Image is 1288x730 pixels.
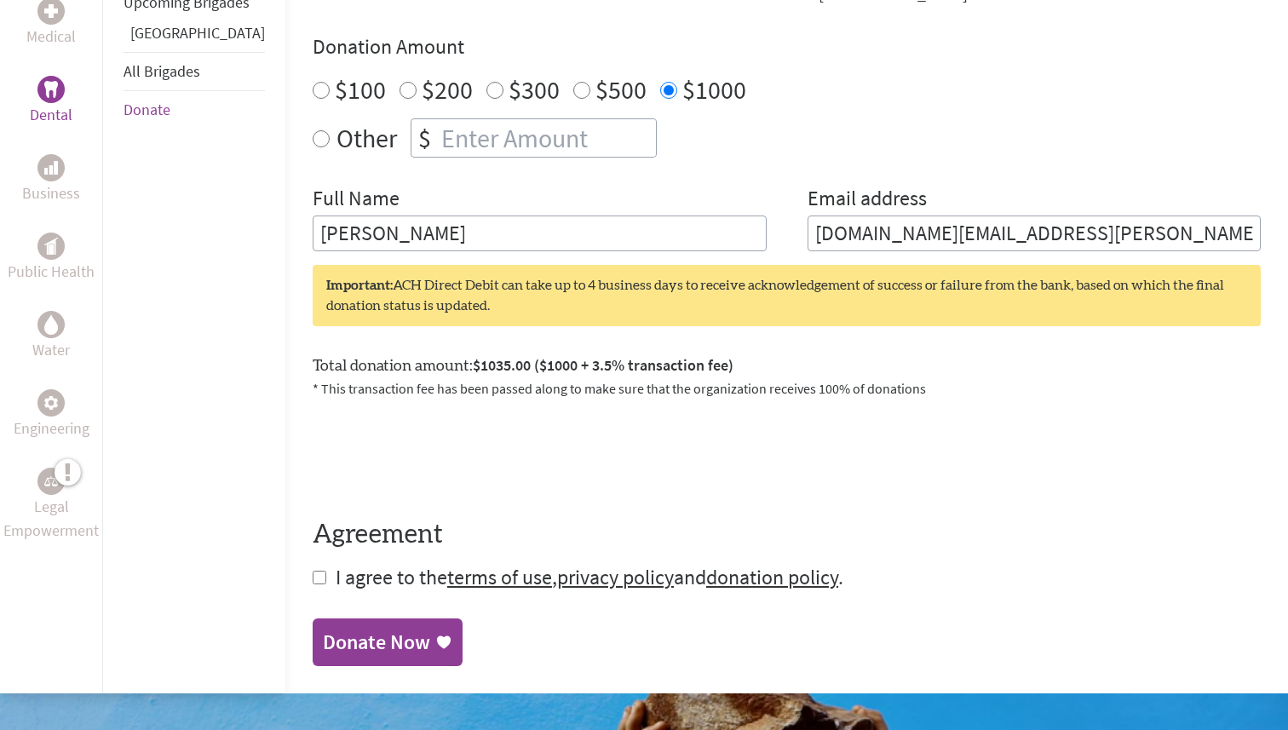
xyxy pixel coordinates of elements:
div: Donate Now [323,629,430,656]
p: Public Health [8,260,95,284]
label: $300 [509,73,560,106]
a: Donate [124,100,170,119]
div: Engineering [37,389,65,417]
a: Public HealthPublic Health [8,233,95,284]
span: $1035.00 ($1000 + 3.5% transaction fee) [473,355,733,375]
p: Medical [26,25,76,49]
img: Dental [44,81,58,97]
div: Public Health [37,233,65,260]
p: * This transaction fee has been passed along to make sure that the organization receives 100% of ... [313,378,1261,399]
a: donation policy [706,564,838,590]
span: I agree to the , and . [336,564,843,590]
div: Legal Empowerment [37,468,65,495]
div: Water [37,311,65,338]
input: Your Email [808,216,1262,251]
a: BusinessBusiness [22,154,80,205]
p: Engineering [14,417,89,440]
label: $200 [422,73,473,106]
label: Full Name [313,185,400,216]
label: Other [336,118,397,158]
div: Dental [37,76,65,103]
p: Legal Empowerment [3,495,99,543]
h4: Agreement [313,520,1261,550]
a: Legal EmpowermentLegal Empowerment [3,468,99,543]
input: Enter Full Name [313,216,767,251]
strong: Important: [326,279,393,292]
p: Water [32,338,70,362]
p: Dental [30,103,72,127]
p: Business [22,181,80,205]
h4: Donation Amount [313,33,1261,60]
a: All Brigades [124,61,200,81]
img: Engineering [44,395,58,409]
label: $100 [335,73,386,106]
label: Email address [808,185,927,216]
li: Donate [124,91,265,129]
div: Business [37,154,65,181]
li: All Brigades [124,52,265,91]
a: terms of use [447,564,552,590]
iframe: reCAPTCHA [313,419,572,486]
a: Donate Now [313,618,463,666]
img: Water [44,314,58,334]
a: privacy policy [557,564,674,590]
a: DentalDental [30,76,72,127]
img: Legal Empowerment [44,476,58,486]
div: ACH Direct Debit can take up to 4 business days to receive acknowledgement of success or failure ... [313,265,1261,326]
img: Public Health [44,238,58,255]
a: EngineeringEngineering [14,389,89,440]
a: WaterWater [32,311,70,362]
li: Panama [124,21,265,52]
label: $500 [595,73,647,106]
label: $1000 [682,73,746,106]
a: [GEOGRAPHIC_DATA] [130,23,265,43]
input: Enter Amount [438,119,656,157]
img: Medical [44,4,58,18]
div: $ [411,119,438,157]
label: Total donation amount: [313,354,733,378]
img: Business [44,161,58,175]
